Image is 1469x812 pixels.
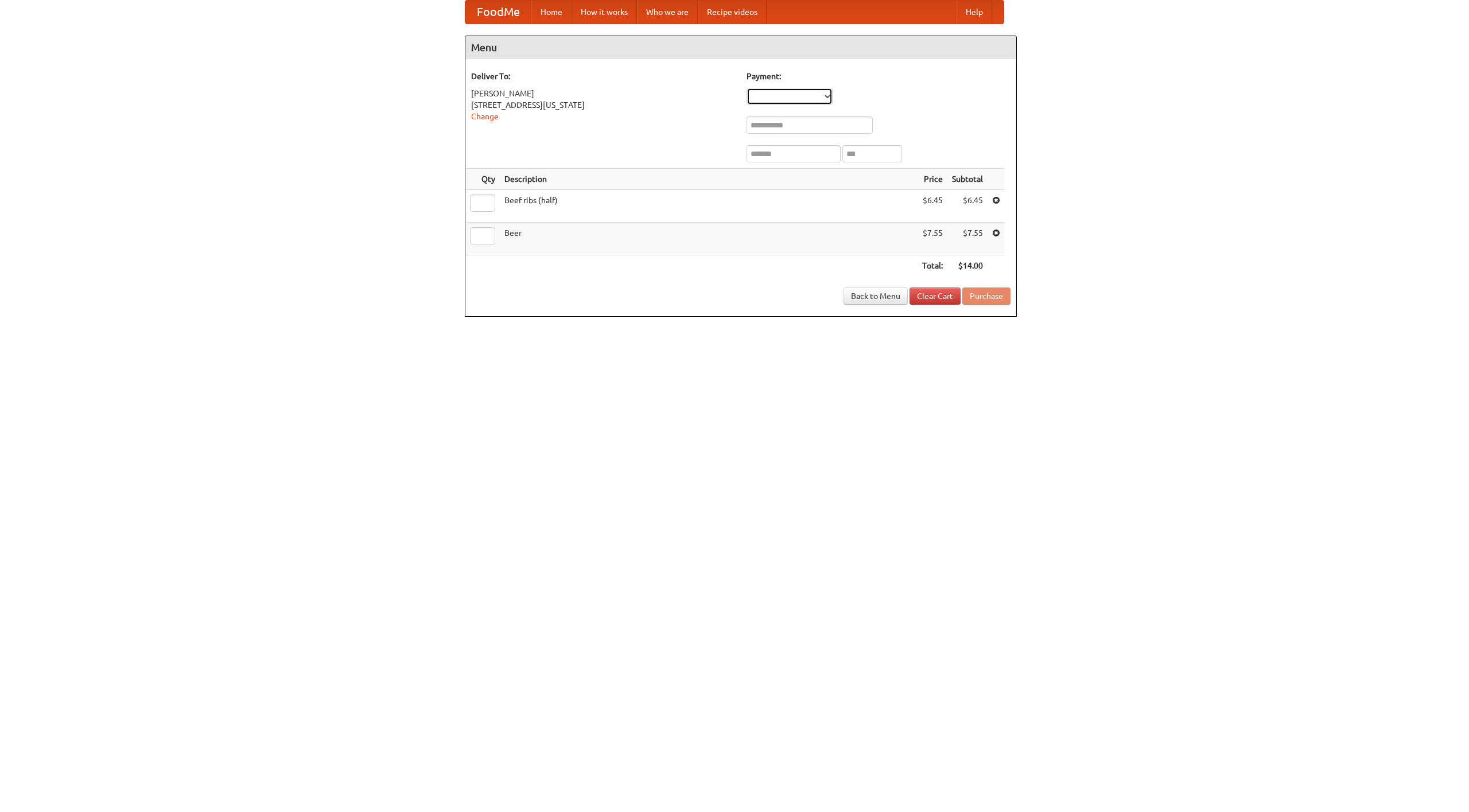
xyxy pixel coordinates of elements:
[910,287,961,305] a: Clear Cart
[747,71,1011,82] h5: Payment:
[918,190,947,223] td: $6.45
[918,223,947,255] td: $7.55
[947,255,988,277] th: $14.00
[531,1,572,24] a: Home
[698,1,767,24] a: Recipe videos
[500,190,918,223] td: Beef ribs (half)
[465,36,1016,59] h4: Menu
[572,1,637,24] a: How it works
[471,71,735,82] h5: Deliver To:
[471,99,735,111] div: [STREET_ADDRESS][US_STATE]
[918,255,947,277] th: Total:
[918,169,947,190] th: Price
[465,1,531,24] a: FoodMe
[844,287,908,305] a: Back to Menu
[471,88,735,99] div: [PERSON_NAME]
[500,223,918,255] td: Beer
[957,1,992,24] a: Help
[947,190,988,223] td: $6.45
[947,169,988,190] th: Subtotal
[962,287,1011,305] button: Purchase
[471,112,499,121] a: Change
[637,1,698,24] a: Who we are
[500,169,918,190] th: Description
[947,223,988,255] td: $7.55
[465,169,500,190] th: Qty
